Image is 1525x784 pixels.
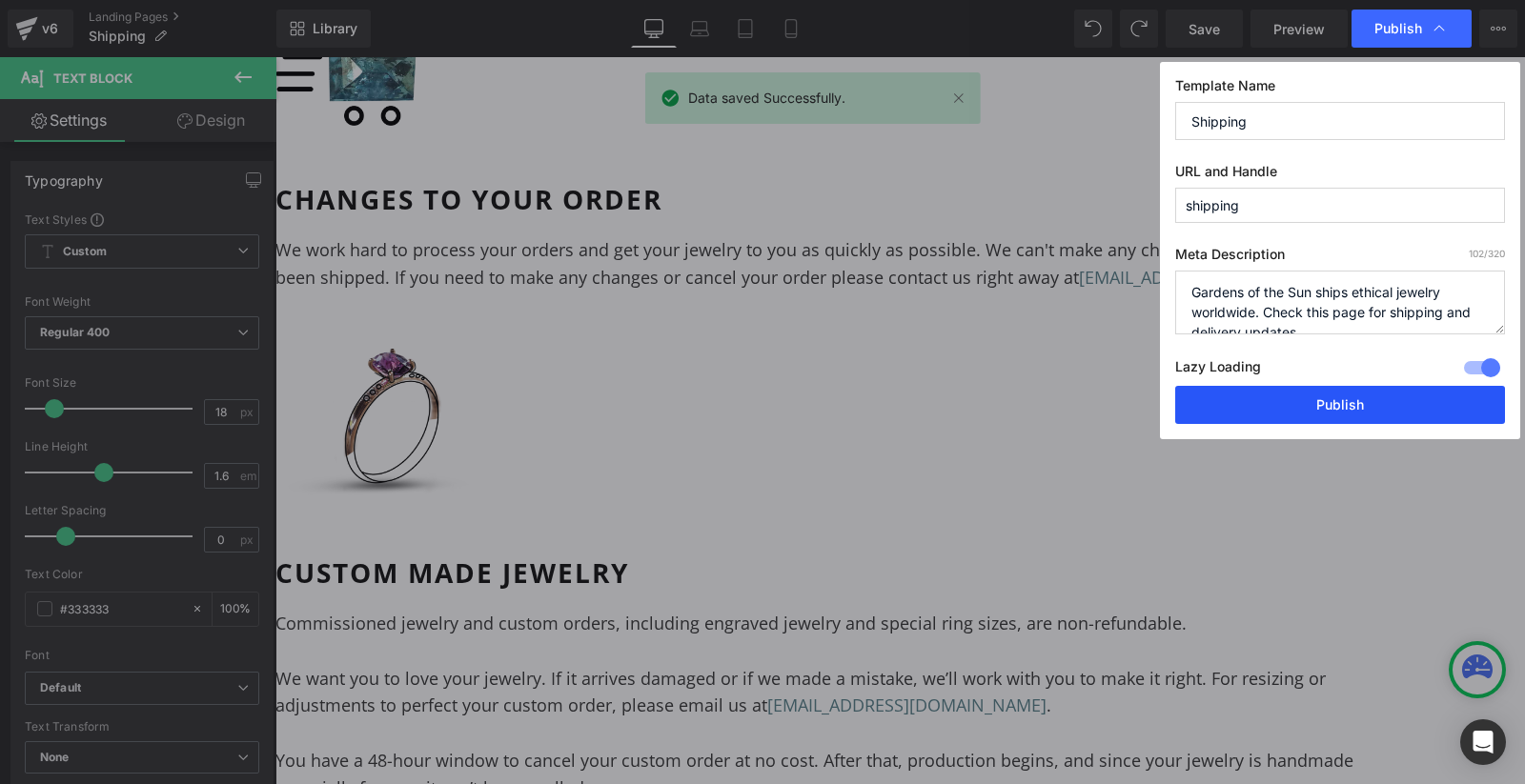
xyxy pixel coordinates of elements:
label: Lazy Loading [1175,354,1261,386]
div: Open Intercom Messenger [1460,719,1506,765]
label: Template Name [1175,77,1505,102]
a: [EMAIL_ADDRESS][DOMAIN_NAME] [803,209,1083,231]
a: [EMAIL_ADDRESS][DOMAIN_NAME] [492,636,771,659]
label: Meta Description [1175,246,1505,271]
label: URL and Handle [1175,163,1505,188]
textarea: Gardens of the Sun ships ethical jewelry worldwide. Check this page for shipping and delivery upd... [1175,271,1505,334]
button: Publish [1175,386,1505,424]
span: /320 [1469,248,1505,259]
span: Publish [1374,20,1422,37]
span: 102 [1469,248,1484,259]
